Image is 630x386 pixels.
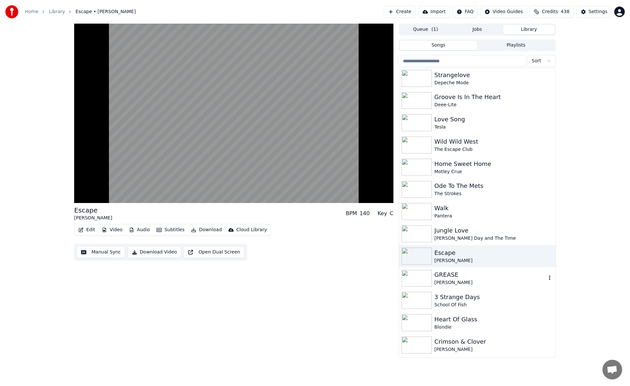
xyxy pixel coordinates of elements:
button: Library [503,25,555,34]
div: Love Song [434,115,553,124]
button: Subtitles [154,225,187,234]
button: Songs [400,41,477,50]
button: Jobs [451,25,503,34]
nav: breadcrumb [25,9,136,15]
div: Depeche Mode [434,80,553,86]
span: ( 1 ) [431,26,438,33]
button: Playlists [477,41,555,50]
button: Queue [400,25,451,34]
div: The Escape Club [434,146,553,153]
div: Pantera [434,213,553,219]
div: Groove Is In The Heart [434,92,553,102]
button: Open Dual Screen [184,246,244,258]
div: Home Sweet Home [434,159,553,169]
span: Escape • [PERSON_NAME] [75,9,136,15]
img: youka [5,5,18,18]
span: 438 [561,9,570,15]
button: Manual Sync [77,246,125,258]
div: Motley Crue [434,169,553,175]
span: Credits [542,9,558,15]
div: 140 [360,210,370,217]
div: [PERSON_NAME] [434,346,553,353]
button: Download Video [128,246,181,258]
div: The Strokes [434,191,553,197]
a: Library [49,9,65,15]
button: Credits438 [530,6,574,18]
div: Wild Wild West [434,137,553,146]
div: [PERSON_NAME] [434,257,553,264]
div: 3 Strange Days [434,293,553,302]
button: Import [418,6,450,18]
div: Tesla [434,124,553,131]
div: Jungle Love [434,226,553,235]
div: [PERSON_NAME] [434,279,546,286]
button: Edit [76,225,98,234]
div: C [390,210,393,217]
span: Sort [532,58,541,64]
div: Settings [589,9,607,15]
div: Key [378,210,387,217]
button: FAQ [452,6,478,18]
div: Cloud Library [236,227,267,233]
a: Home [25,9,38,15]
button: Download [188,225,224,234]
div: BPM [346,210,357,217]
div: Strangelove [434,71,553,80]
div: [PERSON_NAME] [74,215,112,221]
a: Open chat [602,360,622,379]
button: Create [384,6,416,18]
div: Escape [74,206,112,215]
div: Deee-Lite [434,102,553,108]
div: Crimson & Clover [434,337,553,346]
div: Blondie [434,324,553,331]
div: GREASE [434,270,546,279]
button: Video [99,225,125,234]
button: Audio [126,225,153,234]
div: Ode To The Mets [434,181,553,191]
button: Video Guides [480,6,527,18]
div: Heart Of Glass [434,315,553,324]
div: School Of Fish [434,302,553,308]
div: Escape [434,248,553,257]
button: Settings [577,6,612,18]
div: [PERSON_NAME] Day and The Time [434,235,553,242]
div: Walk [434,204,553,213]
